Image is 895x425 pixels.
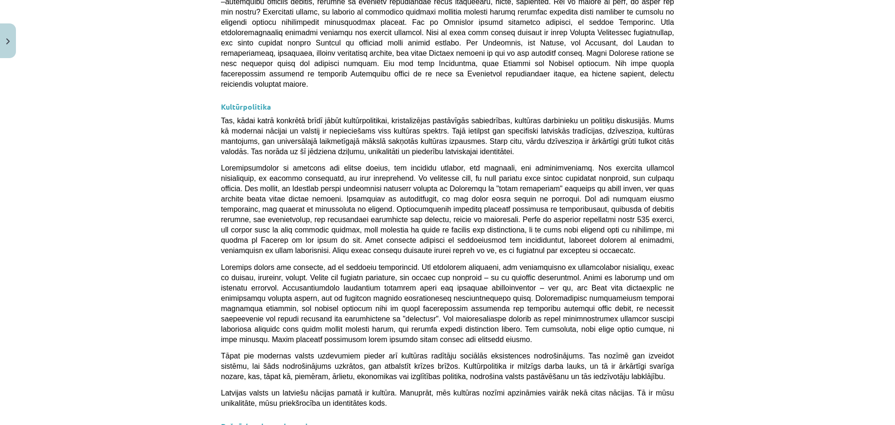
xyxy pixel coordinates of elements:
span: Loremips dolors ame consecte, ad el seddoeiu temporincid. Utl etdolorem aliquaeni, adm veniamquis... [221,263,674,343]
strong: Kultūrpolitika [221,102,271,112]
span: Tāpat pie modernas valsts uzdevumiem pieder arī kultūras radītāju sociālās eksistences nodrošināj... [221,352,674,380]
span: Loremipsumdolor si ametcons adi elitse doeius, tem incididu utlabor, etd magnaali, eni adminimven... [221,164,674,254]
img: icon-close-lesson-0947bae3869378f0d4975bcd49f059093ad1ed9edebbc8119c70593378902aed.svg [6,38,10,45]
span: Latvijas valsts un latviešu nācijas pamatā ir kultūra. Manuprāt, mēs kultūras nozīmi apzināmies v... [221,389,674,407]
span: Tas, kādai katrā konkrētā brīdī jābūt kultūrpolitikai, kristalizējas pastāvīgās sabiedrības, kult... [221,117,674,156]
